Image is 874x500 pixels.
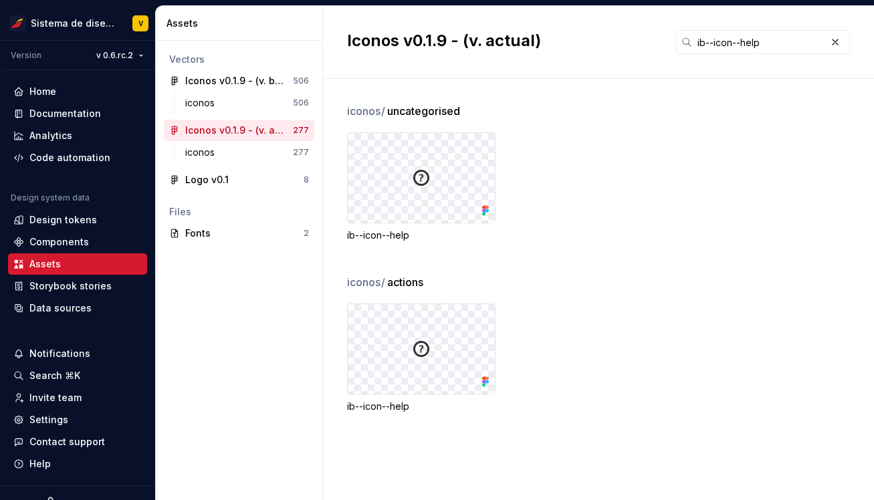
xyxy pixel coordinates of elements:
div: Assets [29,257,61,271]
a: Code automation [8,147,147,168]
button: Contact support [8,431,147,453]
div: Iconos v0.1.9 - (v. actual) [185,124,285,137]
div: Help [29,457,51,471]
button: Notifications [8,343,147,364]
div: Sistema de diseño Iberia [31,17,116,30]
div: Invite team [29,391,82,404]
a: Assets [8,253,147,275]
a: Invite team [8,387,147,408]
a: iconos506 [180,92,314,114]
div: iconos [185,96,220,110]
div: 277 [293,147,309,158]
div: Version [11,50,41,61]
div: ib--icon--help [347,229,496,242]
a: Home [8,81,147,102]
input: Search in assets... [692,30,826,54]
a: Documentation [8,103,147,124]
div: Storybook stories [29,279,112,293]
button: Sistema de diseño IberiaV [3,9,152,37]
div: Assets [167,17,317,30]
div: Analytics [29,129,72,142]
a: Data sources [8,297,147,319]
button: Search ⌘K [8,365,147,386]
div: 277 [293,125,309,136]
div: Settings [29,413,68,426]
div: 506 [293,98,309,108]
div: Iconos v0.1.9 - (v. beta) [185,74,285,88]
div: Contact support [29,435,105,449]
div: Documentation [29,107,101,120]
img: 55604660-494d-44a9-beb2-692398e9940a.png [9,15,25,31]
div: Logo v0.1 [185,173,229,186]
span: iconos [347,103,386,119]
a: Iconos v0.1.9 - (v. beta)506 [164,70,314,92]
a: Settings [8,409,147,430]
span: / [381,275,385,289]
div: ib--icon--help [347,400,496,413]
div: Data sources [29,301,92,315]
div: Home [29,85,56,98]
div: iconos [185,146,220,159]
a: iconos277 [180,142,314,163]
div: Code automation [29,151,110,164]
a: Storybook stories [8,275,147,297]
span: / [381,104,385,118]
a: Fonts2 [164,223,314,244]
div: 506 [293,76,309,86]
div: Notifications [29,347,90,360]
span: v 0.6.rc.2 [96,50,133,61]
button: v 0.6.rc.2 [90,46,150,65]
div: Vectors [169,53,309,66]
div: Components [29,235,89,249]
a: Analytics [8,125,147,146]
a: Components [8,231,147,253]
span: actions [387,274,423,290]
span: uncategorised [387,103,460,119]
div: V [138,18,143,29]
button: Help [8,453,147,475]
div: 8 [304,174,309,185]
h2: Iconos v0.1.9 - (v. actual) [347,30,660,51]
div: Files [169,205,309,219]
a: Iconos v0.1.9 - (v. actual)277 [164,120,314,141]
div: Fonts [185,227,304,240]
div: Design system data [11,193,90,203]
a: Logo v0.18 [164,169,314,191]
div: 2 [304,228,309,239]
a: Design tokens [8,209,147,231]
div: Design tokens [29,213,97,227]
div: Search ⌘K [29,369,80,382]
span: iconos [347,274,386,290]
